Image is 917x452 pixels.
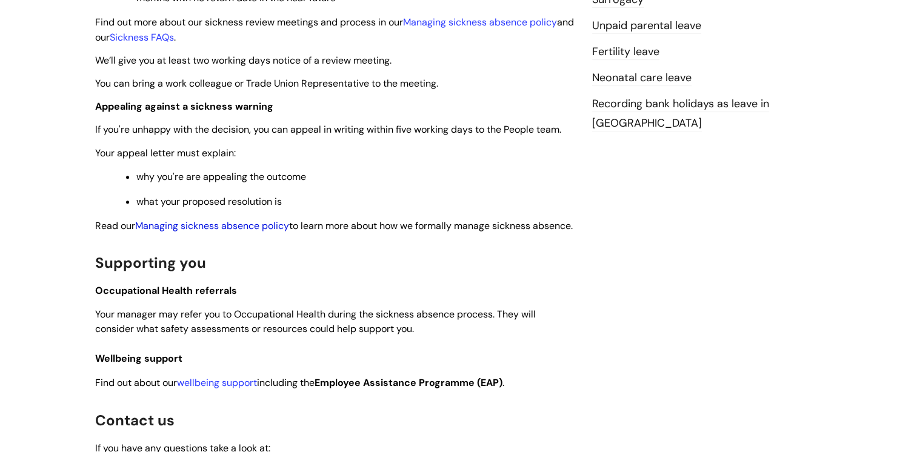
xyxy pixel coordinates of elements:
a: wellbeing support [177,376,257,389]
span: We’ll give you at least two working days notice of a review meeting. [95,54,392,67]
span: what your proposed resolution is [136,195,282,208]
a: Managing sickness absence policy [403,16,557,28]
a: Recording bank holidays as leave in [GEOGRAPHIC_DATA] [592,96,769,131]
a: Fertility leave [592,44,659,60]
span: You can bring a work colleague or Trade Union Representative to the meeting. [95,77,438,90]
span: Your appeal letter must explain: [95,147,236,159]
span: If you're unhappy with the decision, you can appeal in writing within five working days to the Pe... [95,123,561,136]
span: Supporting you [95,253,206,272]
span: why you're are appealing the outcome [136,170,306,183]
a: Neonatal care leave [592,70,692,86]
span: Find out about our including the . [95,376,504,389]
a: Managing sickness absence policy [135,219,289,232]
span: Your manager may refer you to Occupational Health during the sickness absence process. They will ... [95,308,536,336]
span: Appealing against a sickness warning [95,100,273,113]
span: Occupational Health referrals [95,284,237,297]
a: Unpaid parental leave [592,18,701,34]
span: Read our to learn more about how we formally manage sickness absence. [95,219,573,232]
strong: Employee Assistance Programme (EAP) [315,376,502,389]
span: Wellbeing support [95,352,182,365]
a: Sickness FAQs [110,31,174,44]
span: Contact us [95,411,175,430]
span: Find out more about our sickness review meetings and process in our and our . [95,16,574,44]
